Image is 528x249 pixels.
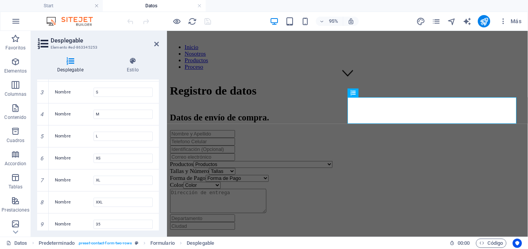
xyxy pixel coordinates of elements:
[39,239,75,248] span: Haz clic para seleccionar y doble clic para editar
[55,88,94,97] label: Nombre
[478,15,490,27] button: publish
[55,110,94,119] label: Nombre
[103,2,206,10] h4: Datos
[187,17,197,26] button: reload
[4,68,27,74] p: Elementos
[476,239,506,248] button: Código
[462,17,472,26] button: text_generator
[36,89,48,95] em: 3
[36,155,48,161] em: 6
[479,239,503,248] span: Código
[458,239,470,248] span: 00 00
[4,114,26,120] p: Contenido
[44,17,102,26] img: Editor Logo
[55,176,94,185] label: Nombre
[316,17,343,26] button: 95%
[39,239,214,248] nav: breadcrumb
[496,15,525,27] button: Más
[55,132,94,141] label: Nombre
[447,17,456,26] i: Navegador
[55,198,94,207] label: Nombre
[36,221,48,227] em: 9
[107,57,159,73] h4: Estilo
[5,45,26,51] p: Favoritos
[463,240,464,246] span: :
[447,17,456,26] button: navigator
[480,17,489,26] i: Publicar
[6,239,27,248] a: Haz clic para cancelar la selección y doble clic para abrir páginas
[5,91,27,97] p: Columnas
[188,17,197,26] i: Volver a cargar página
[150,239,175,248] span: Haz clic para seleccionar y doble clic para editar
[36,199,48,205] em: 8
[55,220,94,229] label: Nombre
[463,17,472,26] i: AI Writer
[431,17,441,26] button: pages
[450,239,470,248] h6: Tiempo de la sesión
[432,17,441,26] i: Páginas (Ctrl+Alt+S)
[36,111,48,117] em: 4
[172,17,181,26] button: Haz clic para salir del modo de previsualización y seguir editando
[416,17,425,26] button: design
[55,154,94,163] label: Nombre
[416,17,425,26] i: Diseño (Ctrl+Alt+Y)
[327,17,340,26] h6: 95%
[499,17,521,25] span: Más
[51,44,143,51] h3: Elemento #ed-863345253
[78,239,132,248] span: . preset-contact-form-two-rows
[51,37,159,44] h2: Desplegable
[513,239,522,248] button: Usercentrics
[37,57,107,73] h4: Desplegable
[36,177,48,183] em: 7
[5,161,26,167] p: Accordion
[7,137,25,144] p: Cuadros
[2,207,29,213] p: Prestaciones
[347,18,354,25] i: Al redimensionar, ajustar el nivel de zoom automáticamente para ajustarse al dispositivo elegido.
[135,241,138,245] i: Este elemento es un preajuste personalizable
[187,239,214,248] span: Haz clic para seleccionar y doble clic para editar
[36,133,48,139] em: 5
[9,184,23,190] p: Tablas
